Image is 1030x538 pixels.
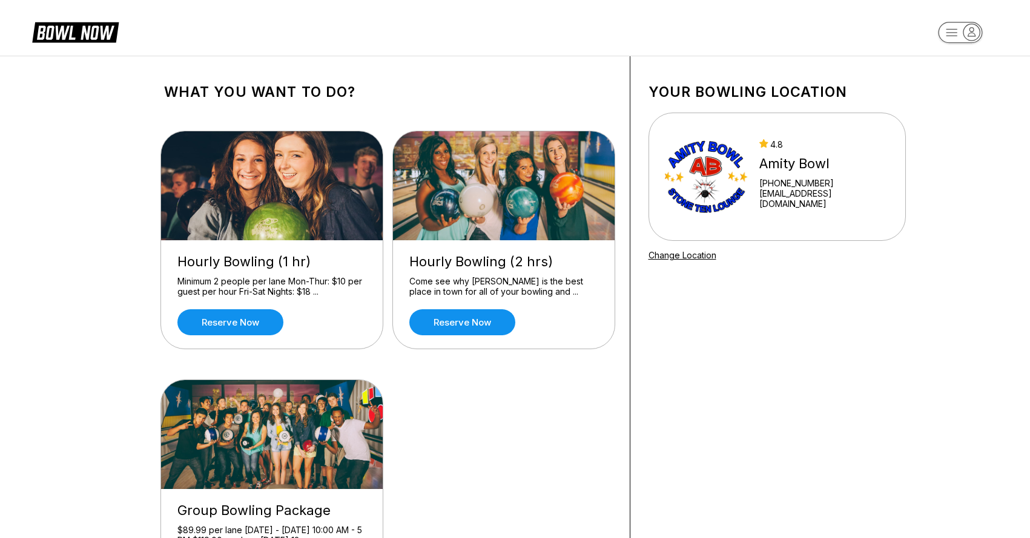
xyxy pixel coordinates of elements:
[759,139,889,149] div: 4.8
[665,131,749,222] img: Amity Bowl
[759,156,889,172] div: Amity Bowl
[164,84,612,100] h1: What you want to do?
[759,188,889,209] a: [EMAIL_ADDRESS][DOMAIN_NAME]
[177,309,283,335] a: Reserve now
[177,276,366,297] div: Minimum 2 people per lane Mon-Thur: $10 per guest per hour Fri-Sat Nights: $18 ...
[649,250,716,260] a: Change Location
[177,254,366,270] div: Hourly Bowling (1 hr)
[161,380,384,489] img: Group Bowling Package
[409,309,515,335] a: Reserve now
[161,131,384,240] img: Hourly Bowling (1 hr)
[409,276,598,297] div: Come see why [PERSON_NAME] is the best place in town for all of your bowling and ...
[409,254,598,270] div: Hourly Bowling (2 hrs)
[759,178,889,188] div: [PHONE_NUMBER]
[393,131,616,240] img: Hourly Bowling (2 hrs)
[177,502,366,519] div: Group Bowling Package
[649,84,906,100] h1: Your bowling location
